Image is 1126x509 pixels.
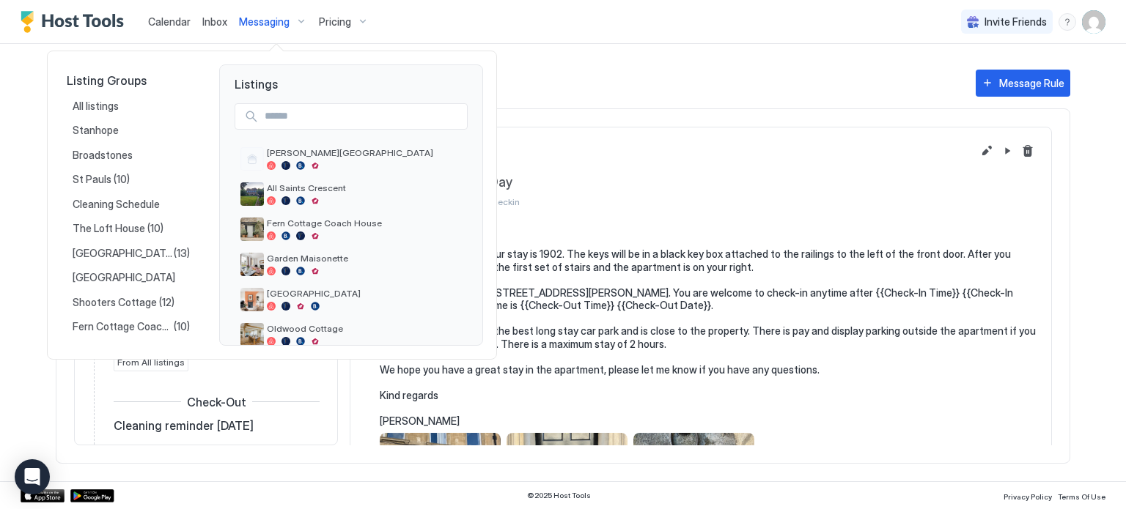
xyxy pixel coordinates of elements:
span: (12) [159,296,174,309]
span: Oldwood Cottage [267,323,462,334]
span: Fern Cottage Coach House [73,320,174,333]
div: listing image [240,218,264,241]
span: Stanhope [73,124,121,137]
span: Cleaning Schedule [73,198,162,211]
span: St Pauls [73,173,114,186]
span: (10) [114,173,130,186]
span: Fern Cottage Coach House [267,218,462,229]
span: Listing Groups [67,73,196,88]
span: [GEOGRAPHIC_DATA] [73,271,177,284]
input: Input Field [259,104,467,129]
span: (10) [174,320,190,333]
div: listing image [240,253,264,276]
div: Open Intercom Messenger [15,459,50,494]
span: Garden Maisonette [267,253,462,264]
span: (10) [147,222,163,235]
span: Broadstones [73,149,135,162]
span: All Saints Crescent [267,182,462,193]
span: Listings [220,65,482,92]
span: [PERSON_NAME][GEOGRAPHIC_DATA] [267,147,462,158]
div: listing image [240,288,264,311]
span: [GEOGRAPHIC_DATA] [267,288,462,299]
span: Shooters Cottage [73,296,159,309]
span: (13) [174,247,190,260]
div: listing image [240,323,264,346]
span: London Street Cleaning [73,345,185,358]
div: listing image [240,182,264,206]
span: [GEOGRAPHIC_DATA] [73,247,174,260]
span: The Loft House [73,222,147,235]
span: All listings [73,100,121,113]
